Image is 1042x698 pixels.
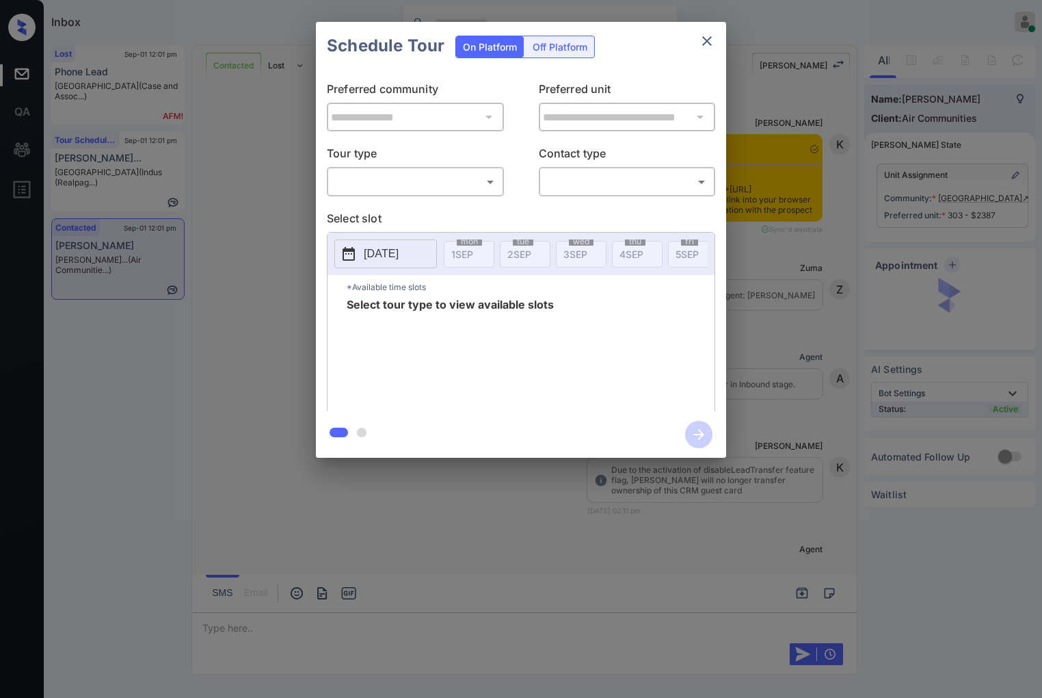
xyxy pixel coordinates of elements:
p: Select slot [327,210,715,232]
button: [DATE] [334,240,437,268]
div: Off Platform [526,36,594,57]
h2: Schedule Tour [316,22,455,70]
p: Contact type [539,145,716,167]
p: [DATE] [364,246,399,262]
p: Tour type [327,145,504,167]
button: close [693,27,721,55]
p: *Available time slots [347,275,714,299]
p: Preferred unit [539,81,716,103]
div: On Platform [456,36,524,57]
span: Select tour type to view available slots [347,299,554,409]
p: Preferred community [327,81,504,103]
